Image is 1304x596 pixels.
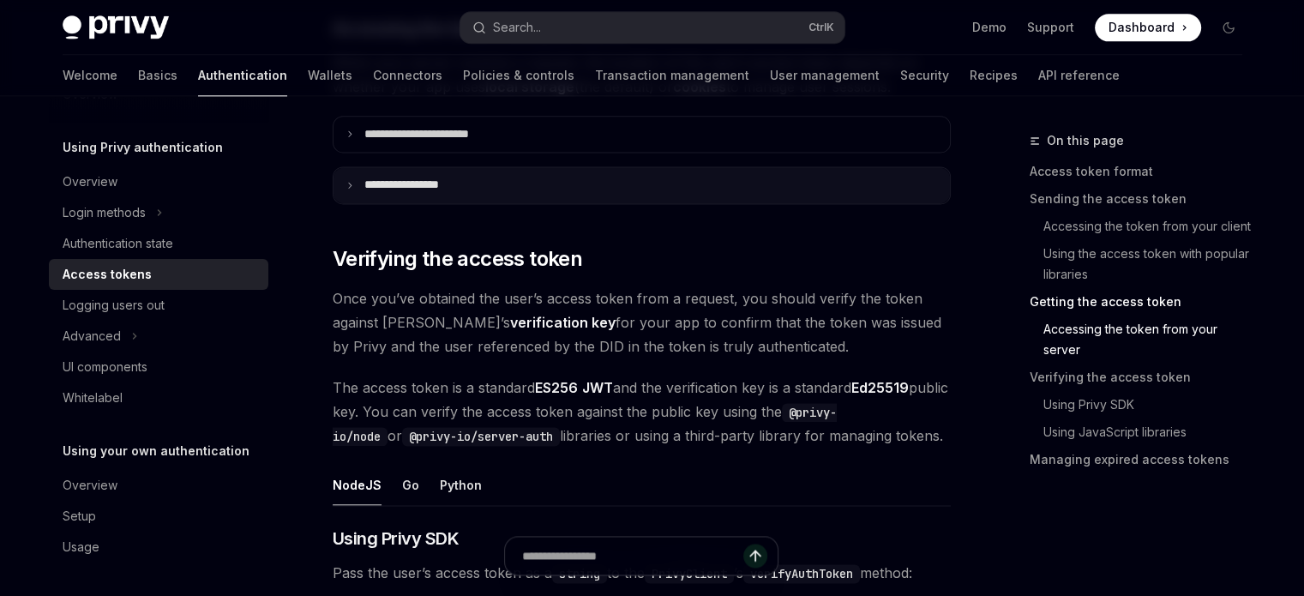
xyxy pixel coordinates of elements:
a: Getting the access token [1030,288,1256,316]
h5: Using Privy authentication [63,137,223,158]
div: Overview [63,475,117,496]
a: Access token format [1030,158,1256,185]
a: Welcome [63,55,117,96]
a: Demo [972,19,1007,36]
div: Usage [63,537,99,557]
a: Logging users out [49,290,268,321]
div: Authentication state [63,233,173,254]
code: @privy-io/server-auth [402,427,560,446]
a: User management [770,55,880,96]
a: Recipes [970,55,1018,96]
a: Setup [49,501,268,532]
span: Dashboard [1109,19,1175,36]
button: Go [402,465,419,505]
a: Overview [49,470,268,501]
a: Using JavaScript libraries [1043,418,1256,446]
a: Access tokens [49,259,268,290]
span: Verifying the access token [333,245,582,273]
a: ES256 [535,379,578,397]
a: Authentication state [49,228,268,259]
div: Setup [63,506,96,527]
button: NodeJS [333,465,382,505]
a: UI components [49,352,268,382]
a: Dashboard [1095,14,1201,41]
a: Using the access token with popular libraries [1043,240,1256,288]
a: Accessing the token from your client [1043,213,1256,240]
a: Sending the access token [1030,185,1256,213]
span: Ctrl K [808,21,834,34]
code: @privy-io/node [333,403,837,446]
button: Python [440,465,482,505]
a: Connectors [373,55,442,96]
div: Login methods [63,202,146,223]
div: UI components [63,357,147,377]
strong: verification key [510,314,616,331]
a: Transaction management [595,55,749,96]
h5: Using your own authentication [63,441,249,461]
span: Once you’ve obtained the user’s access token from a request, you should verify the token against ... [333,286,951,358]
img: dark logo [63,15,169,39]
a: Overview [49,166,268,197]
div: Overview [63,172,117,192]
a: Using Privy SDK [1043,391,1256,418]
button: Toggle dark mode [1215,14,1242,41]
a: Usage [49,532,268,563]
div: Whitelabel [63,388,123,408]
a: Verifying the access token [1030,364,1256,391]
span: The access token is a standard and the verification key is a standard public key. You can verify ... [333,376,951,448]
a: Basics [138,55,177,96]
div: Advanced [63,326,121,346]
a: Whitelabel [49,382,268,413]
div: Logging users out [63,295,165,316]
a: Accessing the token from your server [1043,316,1256,364]
a: JWT [582,379,613,397]
a: Wallets [308,55,352,96]
div: Search... [493,17,541,38]
button: Search...CtrlK [460,12,844,43]
a: Authentication [198,55,287,96]
button: Send message [743,544,767,568]
a: Policies & controls [463,55,574,96]
span: Using Privy SDK [333,527,460,551]
div: Access tokens [63,264,152,285]
a: API reference [1038,55,1120,96]
a: Ed25519 [851,379,909,397]
a: Security [900,55,949,96]
a: Support [1027,19,1074,36]
span: On this page [1047,130,1124,151]
a: Managing expired access tokens [1030,446,1256,473]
